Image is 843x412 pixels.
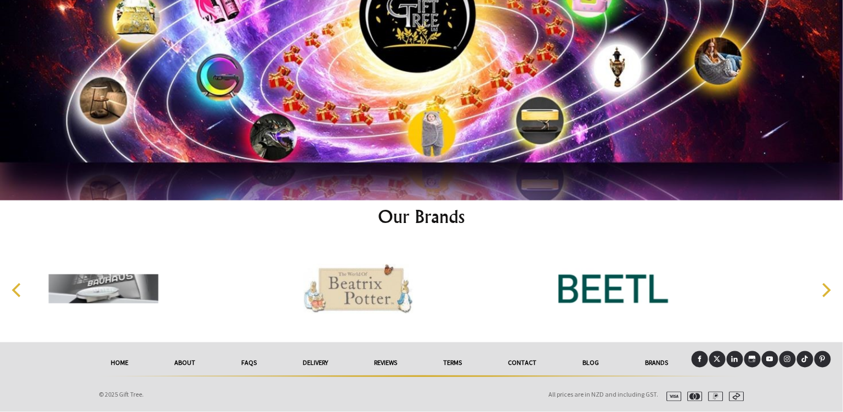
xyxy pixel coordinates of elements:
a: Youtube [762,351,778,368]
span: All prices are in NZD and including GST. [549,391,659,399]
a: Tiktok [797,351,813,368]
a: Terms [421,351,485,375]
a: Facebook [692,351,708,368]
a: Blog [560,351,623,375]
img: mastercard.svg [683,392,703,402]
a: X (Twitter) [709,351,726,368]
a: LinkedIn [727,351,743,368]
a: HOME [88,351,152,375]
a: Pinterest [814,351,831,368]
a: About [152,351,219,375]
span: © 2025 Gift Tree. [99,391,144,399]
img: Beatrix Potter [304,248,414,330]
button: Next [813,278,838,302]
a: delivery [280,351,352,375]
img: Bauhaus Watches [49,248,159,330]
button: Previous [5,278,30,302]
a: Instagram [779,351,796,368]
a: FAQs [219,351,280,375]
a: Contact [485,351,560,375]
img: paypal.svg [704,392,723,402]
img: BEETL Skincare [559,248,669,330]
a: reviews [352,351,421,375]
a: Brands [623,351,692,375]
img: afterpay.svg [725,392,744,402]
img: visa.svg [662,392,682,402]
